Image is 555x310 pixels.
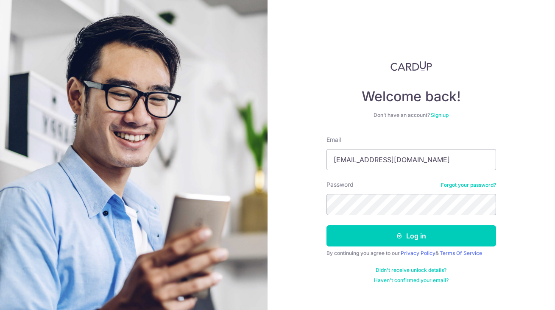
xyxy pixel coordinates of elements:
button: Log in [326,225,496,246]
a: Terms Of Service [440,250,482,256]
a: Forgot your password? [441,182,496,188]
img: CardUp Logo [390,61,432,71]
a: Haven't confirmed your email? [374,277,449,284]
label: Email [326,136,341,144]
h4: Welcome back! [326,88,496,105]
a: Didn't receive unlock details? [376,267,446,274]
a: Sign up [431,112,449,118]
a: Privacy Policy [401,250,435,256]
label: Password [326,180,354,189]
input: Enter your Email [326,149,496,170]
div: By continuing you agree to our & [326,250,496,257]
div: Don’t have an account? [326,112,496,119]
